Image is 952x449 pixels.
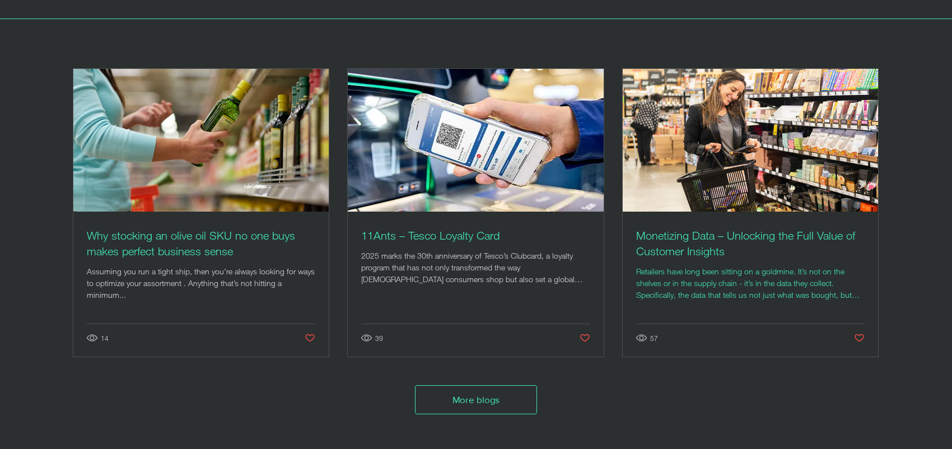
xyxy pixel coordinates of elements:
[347,68,604,213] img: 11ants tesco loyalty card
[636,265,865,301] div: Retailers have long been sitting on a goldmine. It’s not on the shelves or in the supply chain - ...
[87,333,97,343] svg: 14 views
[73,68,879,358] div: Post list. Select a post to read.
[361,333,372,343] svg: 39 views
[305,333,315,343] button: Like post
[636,228,865,259] a: Monetizing Data – Unlocking the Full Value of Customer Insights
[854,333,865,343] button: Like post
[73,68,329,213] img: Why stocking an olive oil SKU no one buys makes perfect business sense
[415,385,537,414] a: More blogs
[361,250,590,285] div: 2025 marks the 30th anniversary of Tesco’s Clubcard, a loyalty program that has not only transfor...
[101,334,109,343] span: 14
[650,334,658,343] span: 57
[622,68,879,213] img: 11ants monetizing data
[375,334,383,343] span: 39
[636,333,647,343] svg: 57 views
[87,228,315,259] a: Why stocking an olive oil SKU no one buys makes perfect business sense
[87,265,315,301] div: Assuming you run a tight ship, then you’re always looking for ways to optimize your assortment . ...
[452,393,500,406] span: More blogs
[580,333,590,343] button: Like post
[361,228,590,244] a: 11Ants – Tesco Loyalty Card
